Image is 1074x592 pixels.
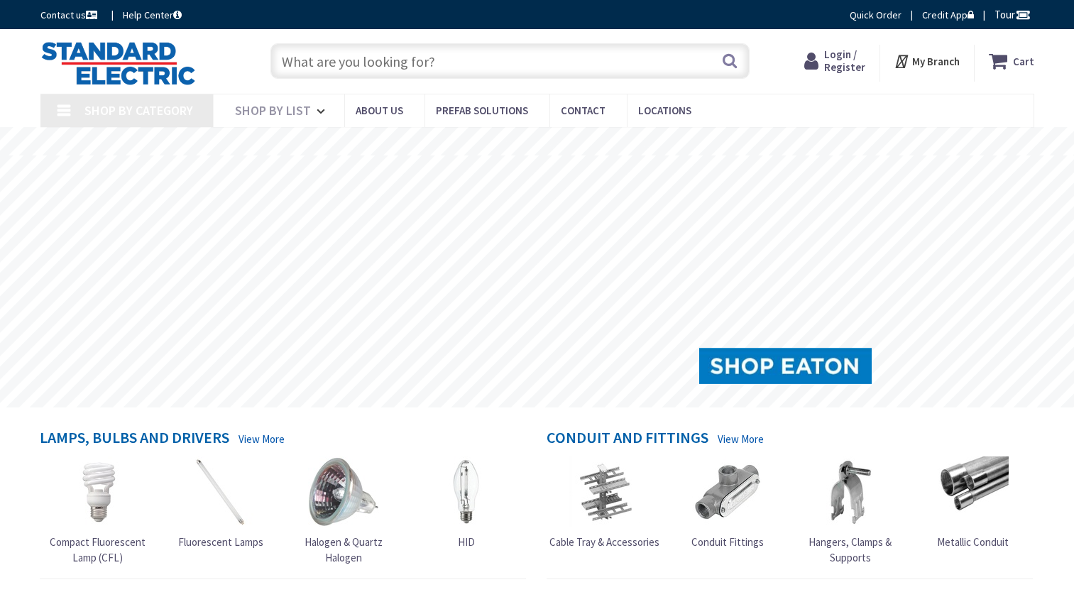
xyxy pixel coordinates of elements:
a: Fluorescent Lamps Fluorescent Lamps [178,456,263,549]
a: View More [239,432,285,446]
span: About Us [356,104,403,117]
a: Halogen & Quartz Halogen Halogen & Quartz Halogen [285,456,402,565]
img: Standard Electric [40,41,196,85]
span: Halogen & Quartz Halogen [305,535,383,564]
a: View More [718,432,764,446]
span: Login / Register [824,48,865,74]
input: What are you looking for? [270,43,750,79]
a: Help Center [123,8,182,22]
span: Contact [561,104,606,117]
a: Metallic Conduit Metallic Conduit [937,456,1009,549]
strong: My Branch [912,55,960,68]
img: Cable Tray & Accessories [569,456,640,527]
span: HID [458,535,475,549]
span: Locations [638,104,691,117]
strong: Cart [1013,48,1034,74]
rs-layer: Coronavirus: Our Commitment to Our Employees and Customers [313,135,762,150]
h4: Conduit and Fittings [547,429,708,449]
img: Metallic Conduit [938,456,1009,527]
a: Quick Order [850,8,902,22]
span: Conduit Fittings [691,535,764,549]
img: HID [431,456,502,527]
img: Compact Fluorescent Lamp (CFL) [62,456,133,527]
span: Tour [994,8,1031,21]
div: My Branch [894,48,960,74]
a: Compact Fluorescent Lamp (CFL) Compact Fluorescent Lamp (CFL) [40,456,156,565]
img: Halogen & Quartz Halogen [308,456,379,527]
img: Hangers, Clamps & Supports [815,456,886,527]
span: Metallic Conduit [937,535,1009,549]
a: Login / Register [804,48,865,74]
a: Cart [989,48,1034,74]
a: Credit App [922,8,974,22]
h4: Lamps, Bulbs and Drivers [40,429,229,449]
span: Compact Fluorescent Lamp (CFL) [50,535,146,564]
span: Prefab Solutions [436,104,528,117]
a: Cable Tray & Accessories Cable Tray & Accessories [549,456,659,549]
span: Shop By List [235,102,311,119]
span: Shop By Category [84,102,193,119]
a: Conduit Fittings Conduit Fittings [691,456,764,549]
a: HID HID [431,456,502,549]
img: Conduit Fittings [692,456,763,527]
span: Hangers, Clamps & Supports [809,535,892,564]
span: Cable Tray & Accessories [549,535,659,549]
a: Hangers, Clamps & Supports Hangers, Clamps & Supports [792,456,909,565]
a: Contact us [40,8,100,22]
span: Fluorescent Lamps [178,535,263,549]
img: Fluorescent Lamps [185,456,256,527]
